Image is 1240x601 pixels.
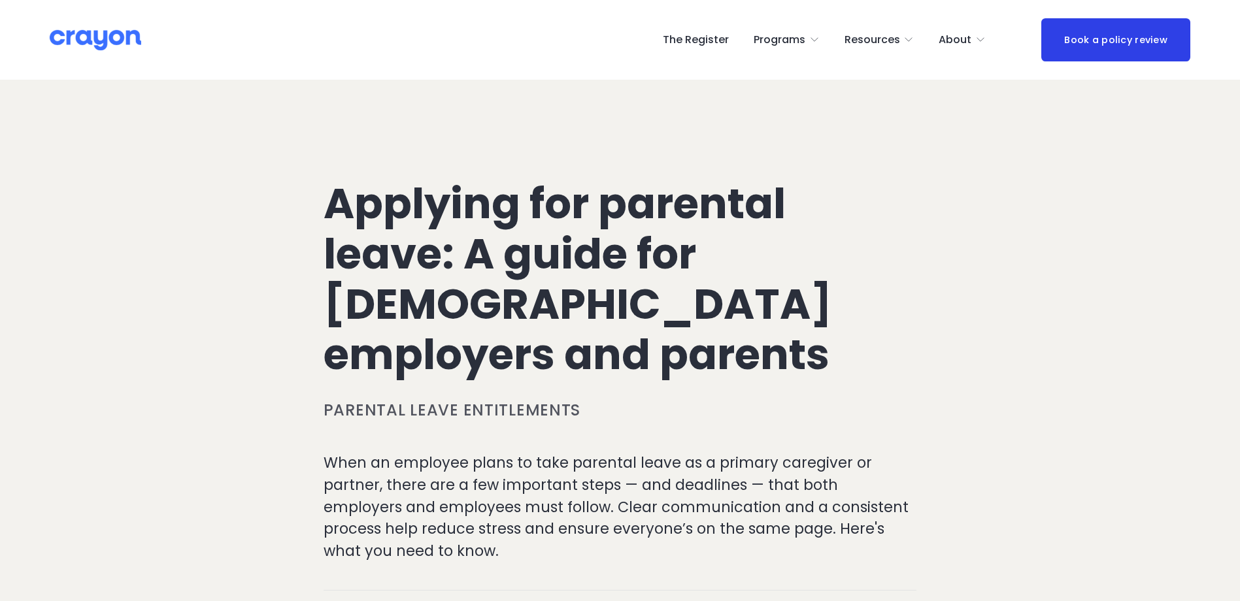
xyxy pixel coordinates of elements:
p: When an employee plans to take parental leave as a primary caregiver or partner, there are a few ... [324,452,917,562]
a: The Register [663,29,729,50]
a: Parental leave entitlements [324,399,580,421]
span: Programs [754,31,805,50]
a: folder dropdown [845,29,914,50]
img: Crayon [50,29,141,52]
span: About [939,31,971,50]
span: Resources [845,31,900,50]
a: folder dropdown [939,29,986,50]
h1: Applying for parental leave: A guide for [DEMOGRAPHIC_DATA] employers and parents [324,179,917,380]
a: Book a policy review [1041,18,1190,61]
a: folder dropdown [754,29,820,50]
